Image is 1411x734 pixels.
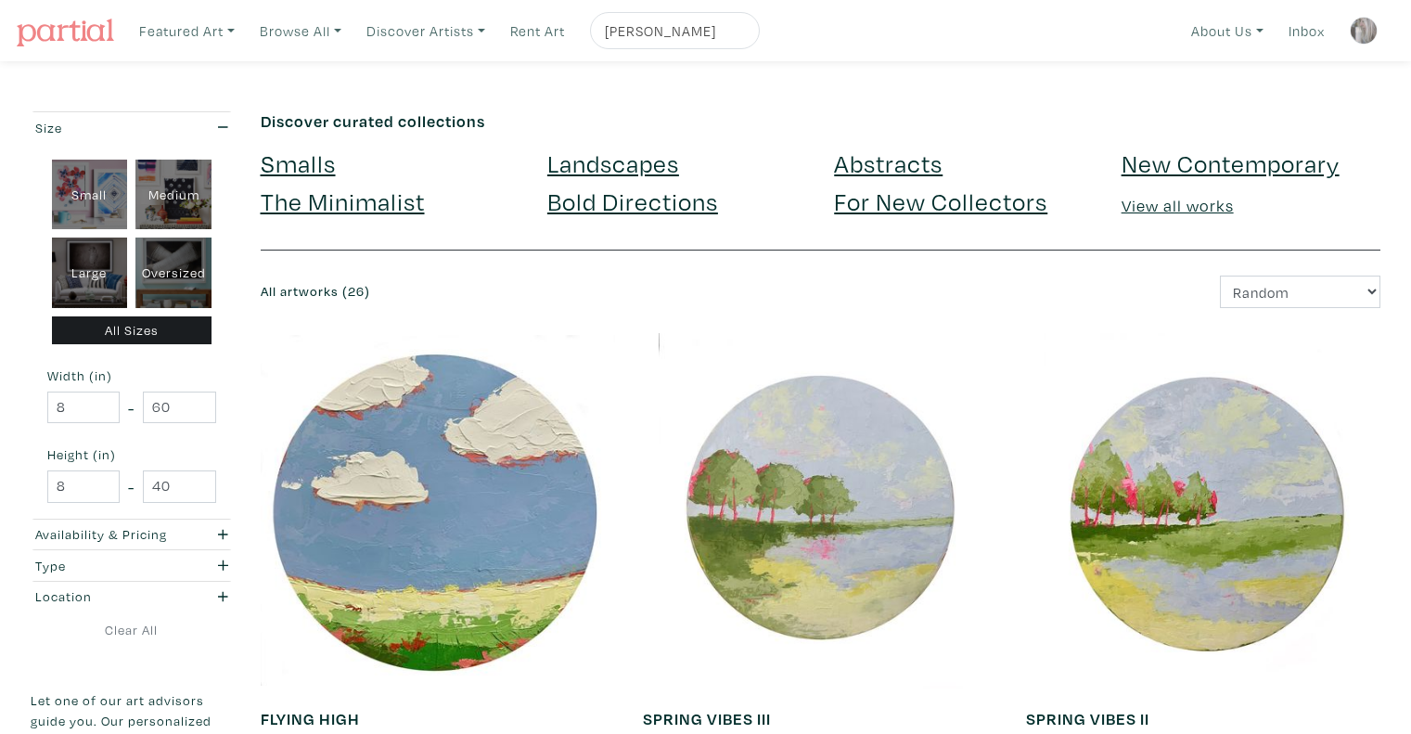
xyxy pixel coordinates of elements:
[47,448,216,461] small: Height (in)
[128,395,135,420] span: -
[261,111,1381,132] h6: Discover curated collections
[35,556,173,576] div: Type
[1122,195,1234,216] a: View all works
[261,284,807,300] h6: All artworks (26)
[128,474,135,499] span: -
[31,620,233,640] a: Clear All
[358,12,494,50] a: Discover Artists
[1026,708,1149,729] a: SPRING VIBES II
[135,238,212,308] div: Oversized
[603,19,742,43] input: Search
[52,238,128,308] div: Large
[251,12,350,50] a: Browse All
[52,160,128,230] div: Small
[47,369,216,382] small: Width (in)
[1280,12,1333,50] a: Inbox
[135,160,212,230] div: Medium
[31,582,233,612] button: Location
[261,147,336,179] a: Smalls
[547,185,718,217] a: Bold Directions
[261,708,360,729] a: FLYING HIGH
[834,147,943,179] a: Abstracts
[52,316,212,345] div: All Sizes
[31,112,233,143] button: Size
[31,520,233,550] button: Availability & Pricing
[1122,147,1340,179] a: New Contemporary
[35,118,173,138] div: Size
[35,586,173,607] div: Location
[31,550,233,581] button: Type
[35,524,173,545] div: Availability & Pricing
[502,12,573,50] a: Rent Art
[261,185,425,217] a: The Minimalist
[547,147,679,179] a: Landscapes
[1350,17,1378,45] img: phpThumb.php
[131,12,243,50] a: Featured Art
[1183,12,1272,50] a: About Us
[834,185,1047,217] a: For New Collectors
[643,708,771,729] a: SPRING VIBES III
